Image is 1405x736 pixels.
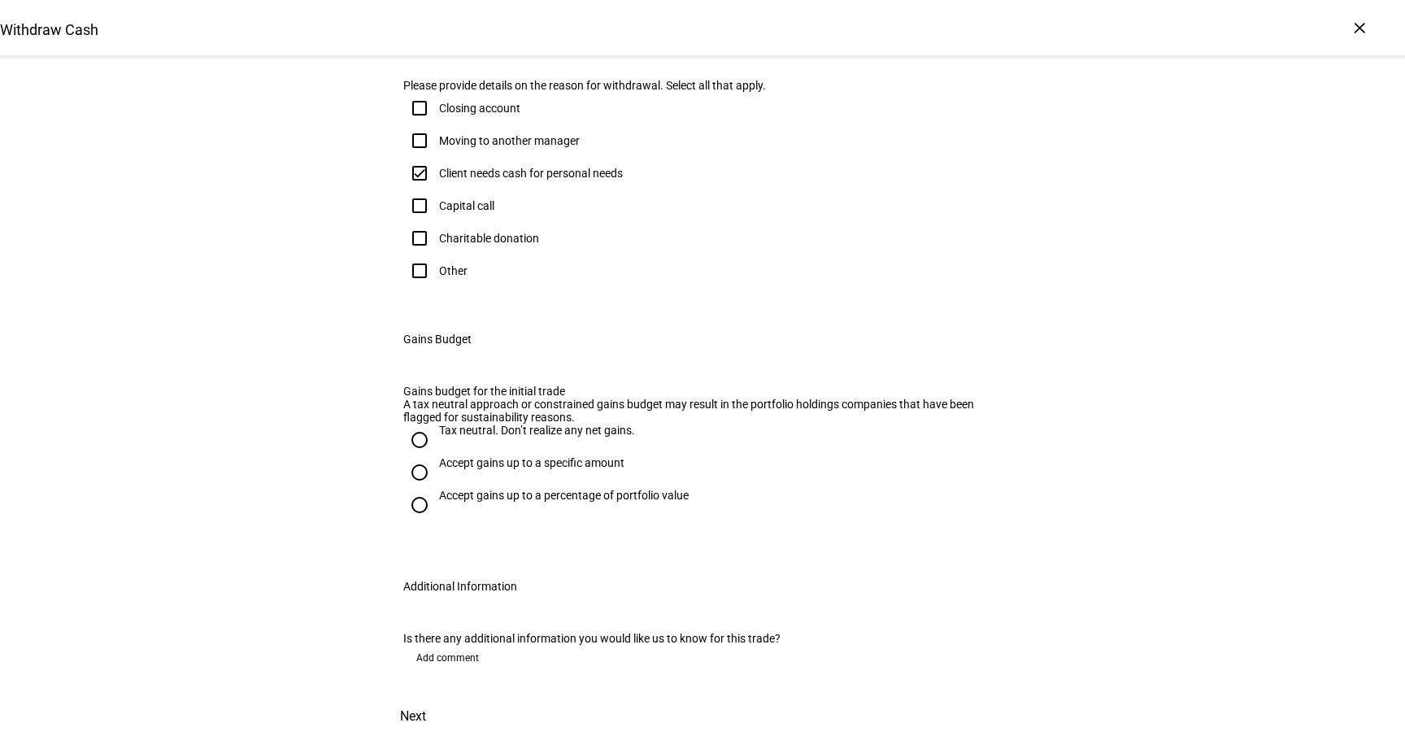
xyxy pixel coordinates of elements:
[439,102,520,115] div: Closing account
[403,632,1002,645] div: Is there any additional information you would like us to know for this trade?
[439,199,494,212] div: Capital call
[439,167,623,180] div: Client needs cash for personal needs
[403,398,1002,424] div: A tax neutral approach or constrained gains budget may result in the portfolio holdings companies...
[439,489,689,502] div: Accept gains up to a percentage of portfolio value
[439,134,580,147] div: Moving to another manager
[403,79,1002,92] div: Please provide details on the reason for withdrawal. Select all that apply.
[403,645,492,671] button: Add comment
[439,232,539,245] div: Charitable donation
[1346,15,1372,41] div: ×
[439,264,468,277] div: Other
[416,645,479,671] span: Add comment
[403,385,1002,398] div: Gains budget for the initial trade
[403,580,517,593] div: Additional Information
[377,697,449,736] button: Next
[439,456,624,469] div: Accept gains up to a specific amount
[400,697,426,736] span: Next
[439,424,635,437] div: Tax neutral. Don’t realize any net gains.
[403,333,472,346] div: Gains Budget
